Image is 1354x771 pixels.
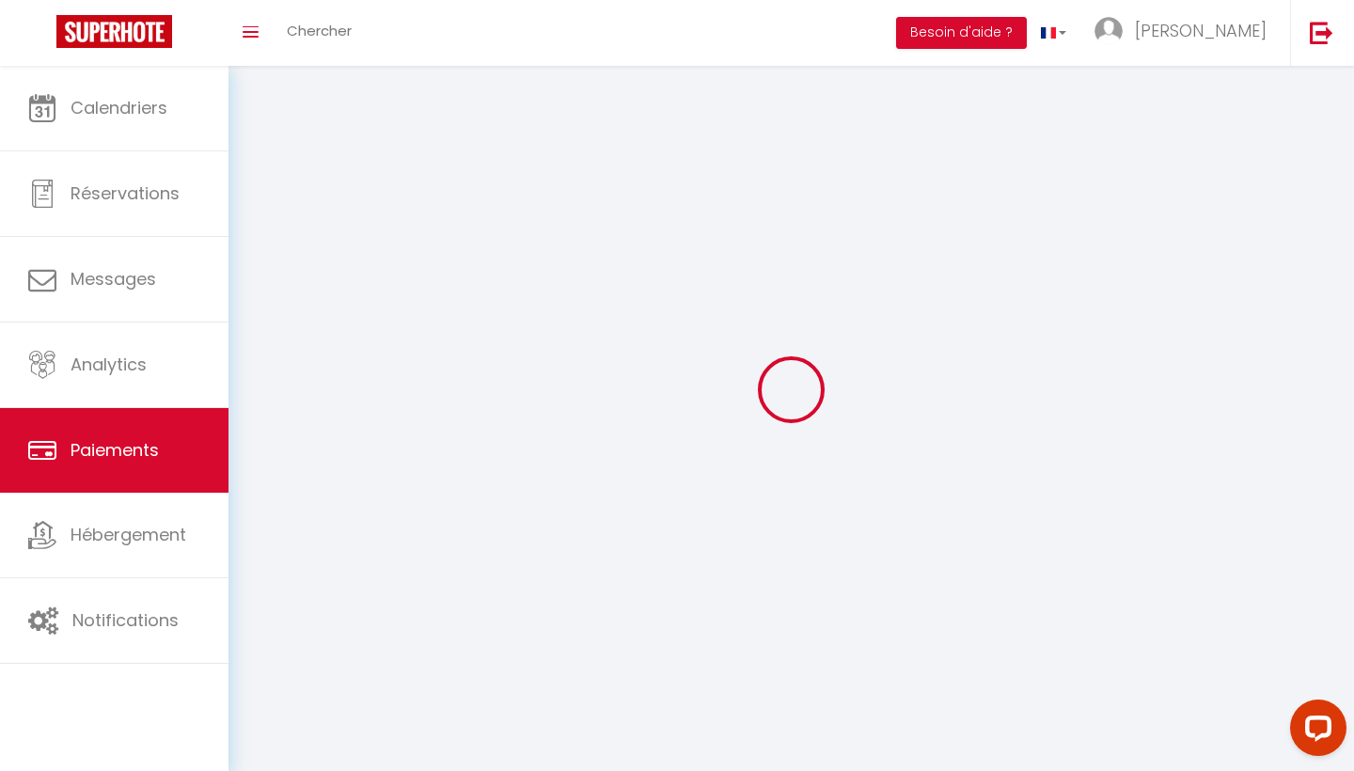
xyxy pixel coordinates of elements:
span: Notifications [72,608,179,632]
img: ... [1094,17,1123,45]
span: Analytics [71,353,147,376]
button: Besoin d'aide ? [896,17,1027,49]
span: Chercher [287,21,352,40]
img: logout [1310,21,1333,44]
span: Messages [71,267,156,291]
span: Paiements [71,438,159,462]
span: [PERSON_NAME] [1135,19,1267,42]
iframe: LiveChat chat widget [1275,692,1354,771]
span: Hébergement [71,523,186,546]
span: Réservations [71,181,180,205]
img: Super Booking [56,15,172,48]
span: Calendriers [71,96,167,119]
